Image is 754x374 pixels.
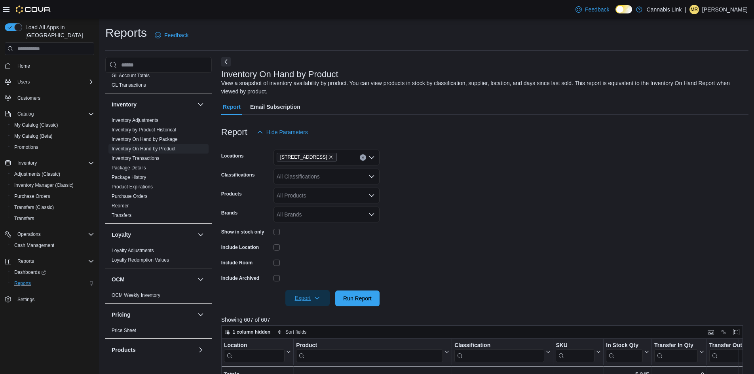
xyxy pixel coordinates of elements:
[112,327,136,334] span: Price Sheet
[296,342,443,349] div: Product
[646,5,682,14] p: Cannabis Link
[719,327,728,337] button: Display options
[572,2,612,17] a: Feedback
[685,5,686,14] p: |
[105,25,147,41] h1: Reports
[14,144,38,150] span: Promotions
[112,193,148,199] span: Purchase Orders
[112,82,146,88] span: GL Transactions
[14,294,94,304] span: Settings
[17,231,41,237] span: Operations
[196,310,205,319] button: Pricing
[14,256,37,266] button: Reports
[343,294,372,302] span: Run Report
[112,275,125,283] h3: OCM
[224,342,285,362] div: Location
[11,169,94,179] span: Adjustments (Classic)
[277,153,337,161] span: 390 Springbank Drive
[112,292,160,298] a: OCM Weekly Inventory
[11,214,94,223] span: Transfers
[14,269,46,275] span: Dashboards
[112,165,146,171] span: Package Details
[11,131,56,141] a: My Catalog (Beta)
[290,290,325,306] span: Export
[112,346,136,354] h3: Products
[11,214,37,223] a: Transfers
[274,327,310,337] button: Sort fields
[556,342,594,349] div: SKU
[11,169,63,179] a: Adjustments (Classic)
[17,296,34,303] span: Settings
[105,246,212,268] div: Loyalty
[221,316,748,324] p: Showing 607 of 607
[105,71,212,93] div: Finance
[112,184,153,190] a: Product Expirations
[2,294,97,305] button: Settings
[112,257,169,263] a: Loyalty Redemption Values
[8,120,97,131] button: My Catalog (Classic)
[11,268,49,277] a: Dashboards
[224,342,285,349] div: Location
[14,61,94,70] span: Home
[360,154,366,161] button: Clear input
[112,175,146,180] a: Package History
[14,280,31,287] span: Reports
[164,31,188,39] span: Feedback
[14,215,34,222] span: Transfers
[11,241,94,250] span: Cash Management
[112,194,148,199] a: Purchase Orders
[296,342,443,362] div: Product
[11,203,94,212] span: Transfers (Classic)
[105,116,212,223] div: Inventory
[112,146,175,152] span: Inventory On Hand by Product
[14,242,54,249] span: Cash Management
[221,191,242,197] label: Products
[11,180,77,190] a: Inventory Manager (Classic)
[285,329,306,335] span: Sort fields
[112,275,194,283] button: OCM
[702,5,748,14] p: [PERSON_NAME]
[14,109,94,119] span: Catalog
[250,99,300,115] span: Email Subscription
[280,153,327,161] span: [STREET_ADDRESS]
[112,137,178,142] a: Inventory On Hand by Package
[14,256,94,266] span: Reports
[454,342,544,362] div: Classification
[14,204,54,211] span: Transfers (Classic)
[606,342,643,349] div: In Stock Qty
[17,95,40,101] span: Customers
[11,279,94,288] span: Reports
[112,156,160,161] a: Inventory Transactions
[266,128,308,136] span: Hide Parameters
[14,133,53,139] span: My Catalog (Beta)
[654,342,698,349] div: Transfer In Qty
[16,6,51,13] img: Cova
[8,142,97,153] button: Promotions
[22,23,94,39] span: Load All Apps in [GEOGRAPHIC_DATA]
[112,212,131,218] span: Transfers
[11,131,94,141] span: My Catalog (Beta)
[112,136,178,142] span: Inventory On Hand by Package
[196,100,205,109] button: Inventory
[14,158,94,168] span: Inventory
[112,248,154,253] a: Loyalty Adjustments
[335,290,380,306] button: Run Report
[14,230,94,239] span: Operations
[368,211,375,218] button: Open list of options
[2,256,97,267] button: Reports
[11,142,42,152] a: Promotions
[105,326,212,338] div: Pricing
[112,203,129,209] span: Reorder
[8,169,97,180] button: Adjustments (Classic)
[221,275,259,281] label: Include Archived
[221,153,244,159] label: Locations
[112,73,150,78] a: GL Account Totals
[2,158,97,169] button: Inventory
[221,79,745,96] div: View a snapshot of inventory availability by product. You can view products in stock by classific...
[112,311,194,319] button: Pricing
[112,231,131,239] h3: Loyalty
[329,155,333,159] button: Remove 390 Springbank Drive from selection in this group
[8,278,97,289] button: Reports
